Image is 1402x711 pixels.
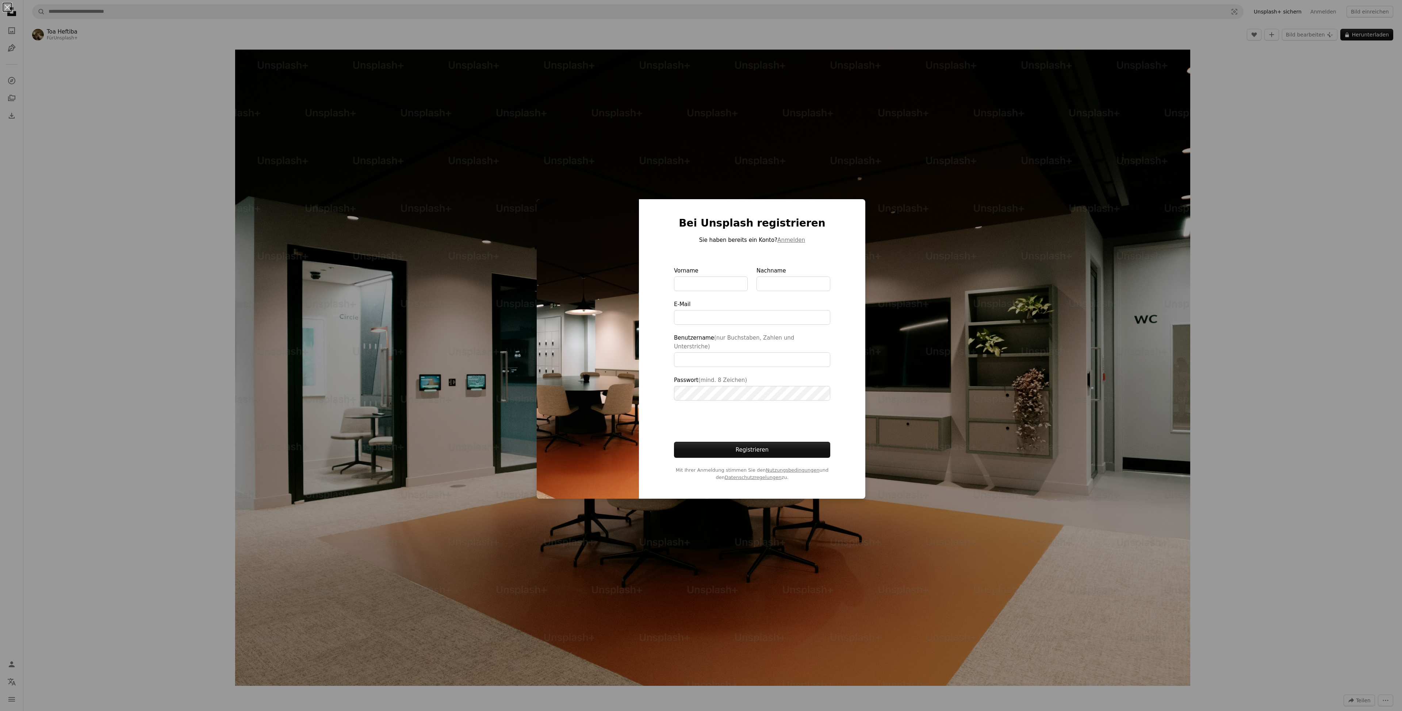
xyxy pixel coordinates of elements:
[674,310,830,325] input: E-Mail
[674,333,830,367] label: Benutzername
[725,475,782,480] a: Datenschutzregelungen
[674,217,830,230] h1: Bei Unsplash registrieren
[766,467,820,473] a: Nutzungsbedingungen
[674,376,830,401] label: Passwort
[674,386,830,401] input: Passwort(mind. 8 Zeichen)
[777,236,805,244] button: Anmelden
[756,266,830,291] label: Nachname
[674,442,830,458] button: Registrieren
[674,352,830,367] input: Benutzername(nur Buchstaben, Zahlen und Unterstriche)
[674,236,830,244] p: Sie haben bereits ein Konto?
[674,266,748,291] label: Vorname
[674,300,830,325] label: E-Mail
[756,277,830,291] input: Nachname
[698,377,747,383] span: (mind. 8 Zeichen)
[674,335,794,350] span: (nur Buchstaben, Zahlen und Unterstriche)
[674,467,830,481] span: Mit Ihrer Anmeldung stimmen Sie den und den zu.
[674,277,748,291] input: Vorname
[537,199,639,499] img: premium_photo-1684769161409-f6de69d3f274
